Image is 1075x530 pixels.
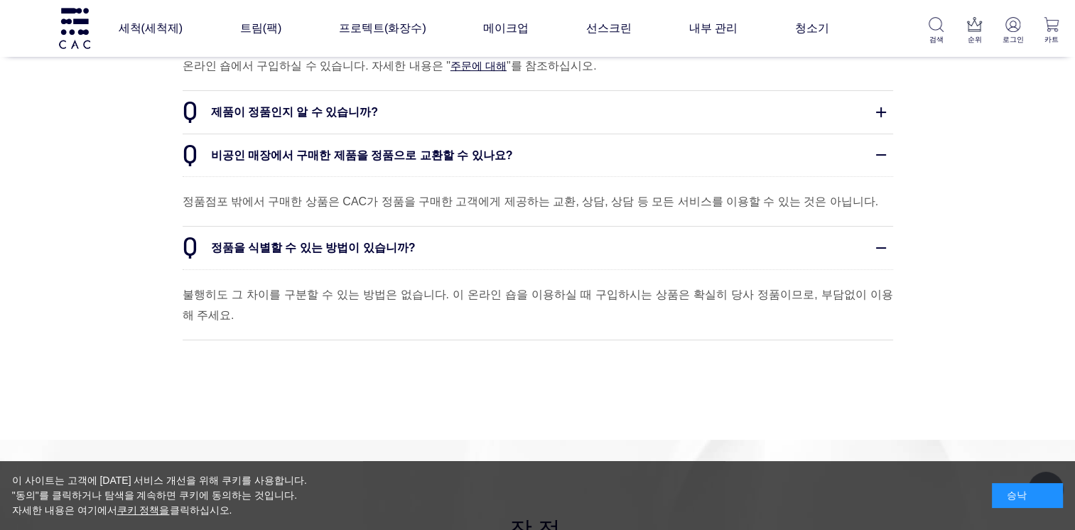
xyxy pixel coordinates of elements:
a: 청소기 [794,9,828,48]
a: 트림(팩) [240,9,282,48]
a: 검색 [924,17,949,45]
p: 검색 [924,34,949,45]
dd: 불행히도 그 차이를 구분할 수 있는 방법은 없습니다. 이 온라인 숍을 이용하실 때 구입하시는 상품은 확실히 당사 정품이므로, 부담없이 이용해 주세요. [183,269,893,340]
a: 세척(세척제) [118,9,183,48]
div: 승낙 [992,483,1063,508]
dd: 정품점포 밖에서 구매한 상품은 CAC가 정품을 구매한 고객에게 제공하는 교환, 상담, 상담 등 모든 서비스를 이용할 수 있는 것은 아닙니다. [183,176,893,226]
a: 선스크린 [586,9,632,48]
a: 프로텍트(화장수) [339,9,426,48]
a: 내부 관리 [688,9,737,48]
dt: 제품이 정품인지 알 수 있습니까? [183,91,893,133]
font: 이 사이트는 고객에 [DATE] 서비스 개선을 위해 쿠키를 사용합니다. "동의"를 클릭하거나 탐색을 계속하면 쿠키에 동의하는 것입니다. 자세한 내용은 여기에서 클릭하십시오. [12,475,307,516]
p: 순위 [962,34,987,45]
img: 로고 [57,8,92,48]
a: 메이크업 [483,9,529,48]
a: 순위 [962,17,987,45]
p: 로그인 [1000,34,1025,45]
dt: 비공인 매장에서 구매한 제품을 정품으로 교환할 수 있나요? [183,134,893,176]
a: 쿠키 정책을 [117,504,170,516]
a: 로그인 [1000,17,1025,45]
dt: 정품을 식별할 수 있는 방법이 있습니까? [183,227,893,269]
a: 카트 [1039,17,1064,45]
p: 카트 [1039,34,1064,45]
